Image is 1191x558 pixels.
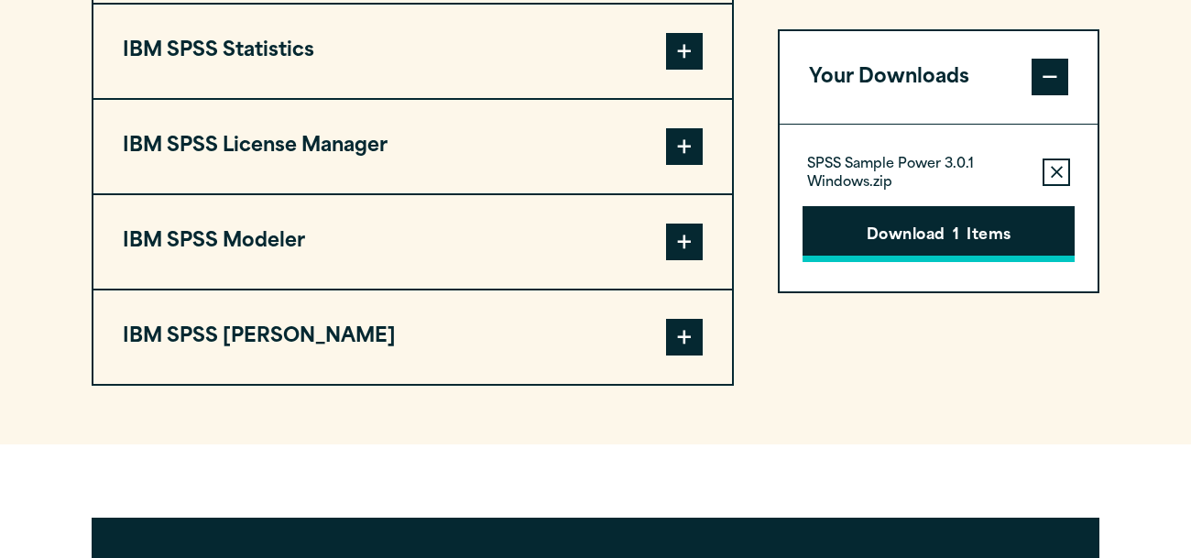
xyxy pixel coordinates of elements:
[803,206,1075,263] button: Download1Items
[93,100,732,193] button: IBM SPSS License Manager
[780,125,1098,292] div: Your Downloads
[780,31,1098,125] button: Your Downloads
[93,5,732,98] button: IBM SPSS Statistics
[93,290,732,384] button: IBM SPSS [PERSON_NAME]
[953,224,959,248] span: 1
[93,195,732,289] button: IBM SPSS Modeler
[807,157,1028,193] p: SPSS Sample Power 3.0.1 Windows.zip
